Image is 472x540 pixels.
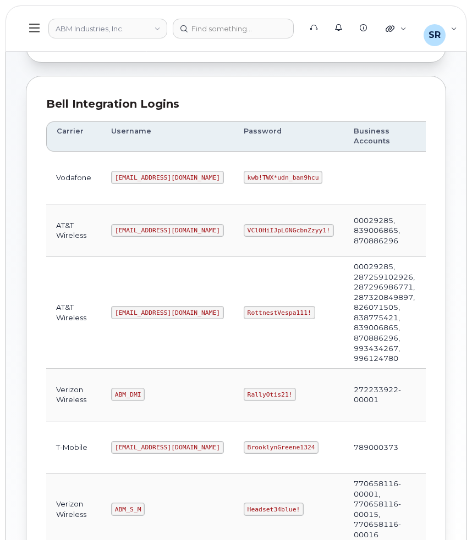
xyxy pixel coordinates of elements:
[425,121,466,152] th: Login Type
[344,257,425,369] td: 00029285, 287259102926, 287296986771, 287320849897, 826071505, 838775421, 839006865, 870886296, 9...
[244,224,334,237] code: VClOHiIJpL0NGcbnZzyy1!
[111,306,224,319] code: [EMAIL_ADDRESS][DOMAIN_NAME]
[416,18,465,40] div: Sebastian Reissig
[48,19,167,38] a: ABM Industries, Inc.
[429,29,441,42] span: SR
[46,96,426,112] div: Bell Integration Logins
[46,421,101,474] td: T-Mobile
[344,421,425,474] td: 789000373
[244,171,322,184] code: kwb!TWX*udn_ban9hcu
[46,152,101,204] td: Vodafone
[46,369,101,421] td: Verizon Wireless
[111,171,224,184] code: [EMAIL_ADDRESS][DOMAIN_NAME]
[101,121,234,152] th: Username
[244,441,319,454] code: BrooklynGreene1324
[244,306,315,319] code: RottnestVespa111!
[244,388,296,401] code: RallyOtis21!
[111,388,145,401] code: ABM_DMI
[234,121,344,152] th: Password
[344,369,425,421] td: 272233922-00001
[378,18,414,40] div: Quicklinks
[344,121,425,152] th: Business Accounts
[111,441,224,454] code: [EMAIL_ADDRESS][DOMAIN_NAME]
[111,503,145,516] code: ABM_S_M
[244,503,304,516] code: Headset34blue!
[173,19,294,38] input: Find something...
[344,204,425,257] td: 00029285, 839006865, 870886296
[46,121,101,152] th: Carrier
[111,224,224,237] code: [EMAIL_ADDRESS][DOMAIN_NAME]
[46,257,101,369] td: AT&T Wireless
[46,204,101,257] td: AT&T Wireless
